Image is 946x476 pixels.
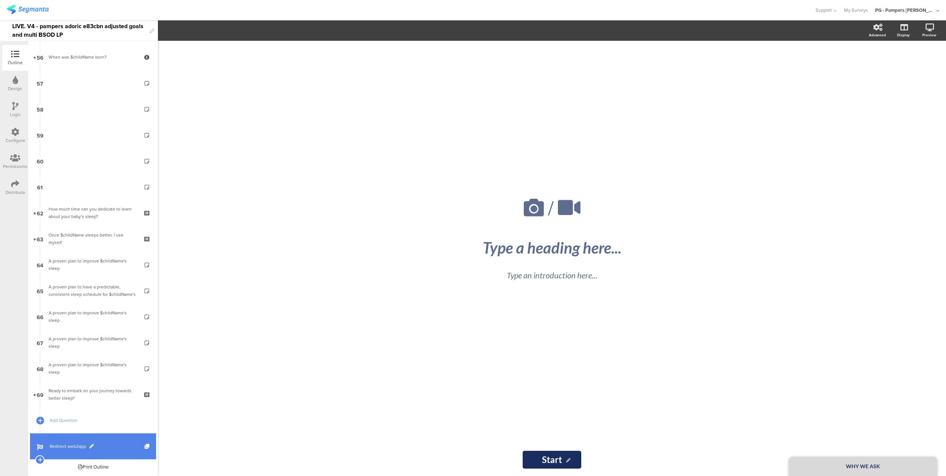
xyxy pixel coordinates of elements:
a: 59 [30,122,156,148]
div: Display [897,32,910,38]
div: To enrich screen reader interactions, please activate Accessibility in Grammarly extension settings [12,20,146,41]
span: 64 [37,261,43,269]
a: 61 [30,174,156,200]
div: Ready to embark on your journey towards better sleep? [49,387,137,402]
a: 57 [30,70,156,96]
div: Print Outline [78,463,109,470]
span: Add Question [50,417,145,424]
div: Advanced [869,32,886,38]
span: 57 [37,79,43,87]
div: Logic [10,111,21,118]
span: Support [816,7,832,14]
a: 63 Once $childName sleeps better, I see myself: [30,226,156,252]
span: 67 [37,338,43,347]
img: segmanta logo [7,5,49,14]
div: Once $childName sleeps better, I see myself: [49,231,137,246]
div: Outline [8,59,23,66]
a: 62 How much time can you dedicate to learn about your baby’s sleep? [30,200,156,226]
span: 66 [37,313,43,321]
a: 69 Ready to embark on your journey towards better sleep? [30,381,156,407]
a: 60 [30,148,156,174]
a: 67 A proven plan to improve $childName's sleep [30,330,156,356]
div: Type a heading here... [415,238,689,257]
span: 69 [37,390,43,399]
div: Configure [6,137,25,144]
span: 60 [37,157,43,165]
div: Permissions [3,163,27,170]
div: Type an introduction here... [422,269,682,281]
span: Redirect web2app [50,443,145,450]
span: 61 [37,183,43,191]
div: A proven plan to have a predictable, consistent sleep schedule for $childName's [49,283,137,298]
a: Redirect web2app [30,433,156,459]
span: 62 [37,209,43,217]
div: PG - Pampers [PERSON_NAME] [875,7,935,14]
a: 65 A proven plan to have a predictable, consistent sleep schedule for $childName's [30,278,156,304]
a: 66 A proven plan to improve $childName's sleep [30,304,156,330]
input: Start [523,451,581,469]
div: Preview [922,32,936,38]
span: 68 [37,364,43,373]
div: Distribute [6,189,25,196]
span: / [548,194,554,223]
a: 56 When was $childName born? [30,44,156,70]
div: A proven plan to improve $childName's sleep [49,257,137,272]
strong: WHY WE ASK [846,463,880,469]
div: Design [8,85,22,92]
div: A proven plan to improve $childName's sleep [49,309,137,324]
a: 68 A proven plan to improve $childName's sleep [30,356,156,381]
div: A proven plan to improve $childName's sleep [49,361,137,376]
span: 58 [37,105,43,113]
a: 64 A proven plan to improve $childName's sleep [30,252,156,278]
a: 58 [30,96,156,122]
div: When was $childName born? [49,53,137,61]
span: 56 [37,53,43,61]
span: 63 [37,235,43,243]
div: A proven plan to improve $childName's sleep [49,335,137,350]
span: 65 [37,287,43,295]
div: How much time can you dedicate to learn about your baby’s sleep? [49,205,137,220]
i: Duplicate [145,444,151,449]
span: 59 [37,131,43,139]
